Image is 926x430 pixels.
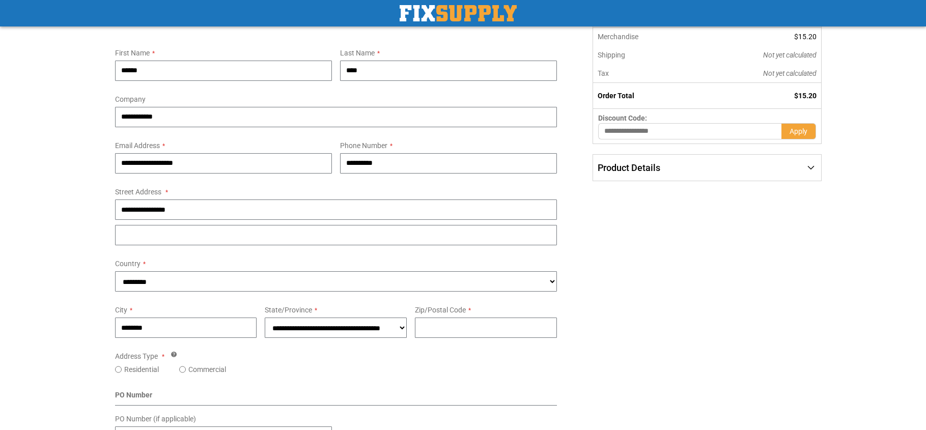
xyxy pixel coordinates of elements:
[115,95,146,103] span: Company
[598,114,647,122] span: Discount Code:
[340,141,387,150] span: Phone Number
[763,69,817,77] span: Not yet calculated
[781,123,816,139] button: Apply
[593,27,694,46] th: Merchandise
[115,390,557,406] div: PO Number
[265,306,312,314] span: State/Province
[115,306,127,314] span: City
[794,92,817,100] span: $15.20
[794,33,817,41] span: $15.20
[115,260,141,268] span: Country
[415,306,466,314] span: Zip/Postal Code
[598,51,625,59] span: Shipping
[598,162,660,173] span: Product Details
[593,64,694,83] th: Tax
[598,92,634,100] strong: Order Total
[400,5,517,21] a: store logo
[115,188,161,196] span: Street Address
[340,49,375,57] span: Last Name
[763,51,817,59] span: Not yet calculated
[115,415,196,423] span: PO Number (if applicable)
[115,141,160,150] span: Email Address
[115,49,150,57] span: First Name
[790,127,807,135] span: Apply
[115,352,158,360] span: Address Type
[124,364,159,375] label: Residential
[400,5,517,21] img: Fix Industrial Supply
[188,364,226,375] label: Commercial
